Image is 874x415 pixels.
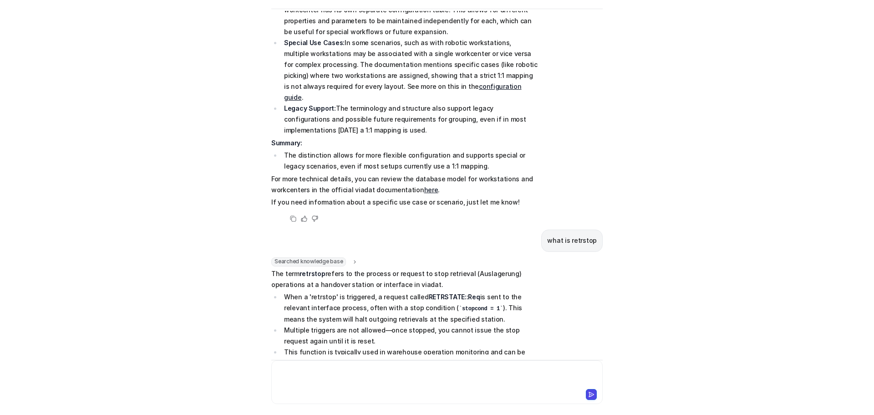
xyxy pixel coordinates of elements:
strong: Summary: [271,139,302,147]
strong: RETRSTATE::Req [429,293,480,301]
li: The distinction allows for more flexible configuration and supports special or legacy scenarios, ... [281,150,538,172]
strong: retrstop [300,270,325,277]
strong: Legacy Support: [284,104,336,112]
li: When a 'retrstop' is triggered, a request called is sent to the relevant interface process, often... [281,292,538,325]
p: For more technical details, you can review the database model for workstations and workcenters in... [271,174,538,195]
p: If you need information about a specific use case or scenario, just let me know! [271,197,538,208]
span: Searched knowledge base [271,257,346,266]
li: The terminology and structure also support legacy configurations and possible future requirements... [281,103,538,136]
li: This function is typically used in warehouse operation monitoring and can be executed from specif... [281,347,538,369]
p: The term refers to the process or request to stop retrieval (Auslagerung) operations at a handove... [271,268,538,290]
code: stopcond = 1 [459,306,503,312]
li: In some scenarios, such as with robotic workstations, multiple workstations may be associated wit... [281,37,538,103]
p: what is retrstop [547,235,597,246]
a: here [424,186,438,194]
strong: Special Use Cases: [284,39,345,46]
li: Multiple triggers are not allowed—once stopped, you cannot issue the stop request again until it ... [281,325,538,347]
